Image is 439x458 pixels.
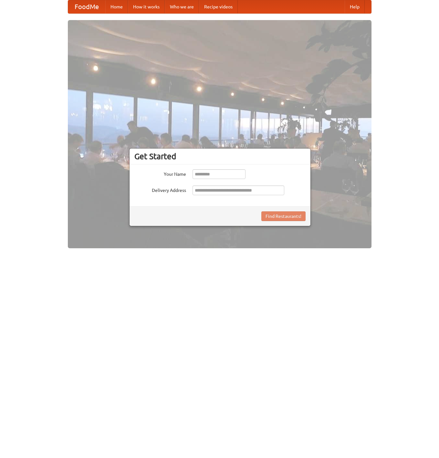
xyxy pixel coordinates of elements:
[261,211,306,221] button: Find Restaurants!
[134,185,186,194] label: Delivery Address
[68,0,105,13] a: FoodMe
[134,169,186,177] label: Your Name
[165,0,199,13] a: Who we are
[128,0,165,13] a: How it works
[345,0,365,13] a: Help
[199,0,238,13] a: Recipe videos
[105,0,128,13] a: Home
[134,151,306,161] h3: Get Started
